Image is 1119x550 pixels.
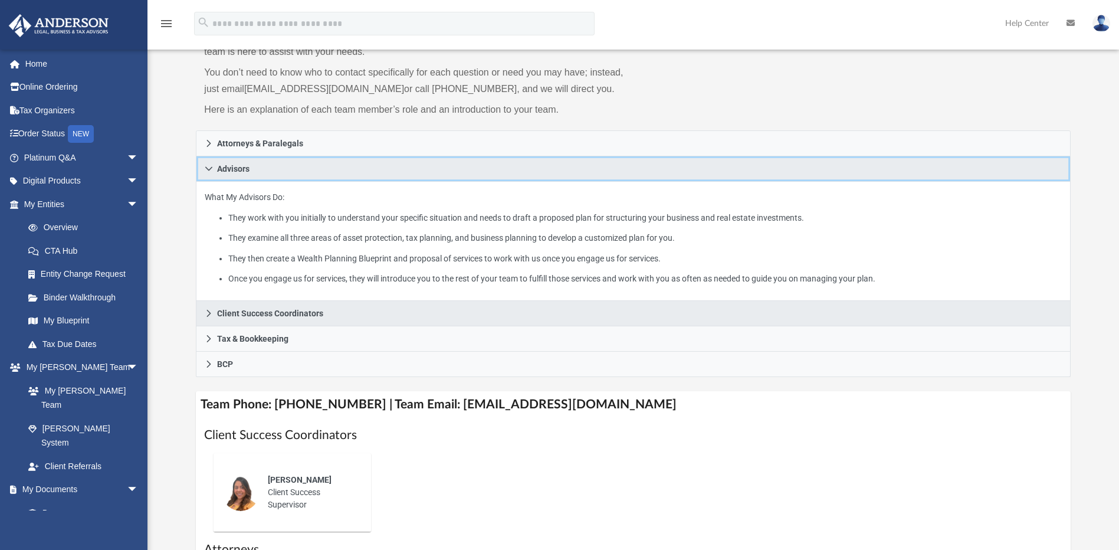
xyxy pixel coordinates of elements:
[17,332,156,356] a: Tax Due Dates
[228,271,1062,286] li: Once you engage us for services, they will introduce you to the rest of your team to fulfill thos...
[17,309,150,333] a: My Blueprint
[8,52,156,76] a: Home
[68,125,94,143] div: NEW
[159,17,173,31] i: menu
[127,169,150,194] span: arrow_drop_down
[1092,15,1110,32] img: User Pic
[196,391,1070,418] h4: Team Phone: [PHONE_NUMBER] | Team Email: [EMAIL_ADDRESS][DOMAIN_NAME]
[17,286,156,309] a: Binder Walkthrough
[17,239,156,263] a: CTA Hub
[228,211,1062,225] li: They work with you initially to understand your specific situation and needs to draft a proposed ...
[17,379,145,417] a: My [PERSON_NAME] Team
[244,84,404,94] a: [EMAIL_ADDRESS][DOMAIN_NAME]
[17,417,150,454] a: [PERSON_NAME] System
[228,231,1062,245] li: They examine all three areas of asset protection, tax planning, and business planning to develop ...
[196,182,1070,302] div: Advisors
[204,427,1062,444] h1: Client Success Coordinators
[8,192,156,216] a: My Entitiesarrow_drop_down
[228,251,1062,266] li: They then create a Wealth Planning Blueprint and proposal of services to work with us once you en...
[196,352,1070,377] a: BCP
[159,22,173,31] a: menu
[8,76,156,99] a: Online Ordering
[204,64,625,97] p: You don’t need to know who to contact specifically for each question or need you may have; instea...
[217,360,233,368] span: BCP
[127,478,150,502] span: arrow_drop_down
[17,501,145,525] a: Box
[268,475,332,484] span: [PERSON_NAME]
[8,478,150,502] a: My Documentsarrow_drop_down
[196,326,1070,352] a: Tax & Bookkeeping
[196,301,1070,326] a: Client Success Coordinators
[8,146,156,169] a: Platinum Q&Aarrow_drop_down
[8,99,156,122] a: Tax Organizers
[197,16,210,29] i: search
[127,146,150,170] span: arrow_drop_down
[5,14,112,37] img: Anderson Advisors Platinum Portal
[17,216,156,240] a: Overview
[222,473,260,511] img: thumbnail
[8,122,156,146] a: Order StatusNEW
[217,309,323,317] span: Client Success Coordinators
[8,356,150,379] a: My [PERSON_NAME] Teamarrow_drop_down
[17,454,150,478] a: Client Referrals
[196,156,1070,182] a: Advisors
[127,356,150,380] span: arrow_drop_down
[204,102,625,118] p: Here is an explanation of each team member’s role and an introduction to your team.
[205,190,1061,286] p: What My Advisors Do:
[260,466,363,519] div: Client Success Supervisor
[127,192,150,217] span: arrow_drop_down
[17,263,156,286] a: Entity Change Request
[217,139,303,148] span: Attorneys & Paralegals
[217,335,288,343] span: Tax & Bookkeeping
[8,169,156,193] a: Digital Productsarrow_drop_down
[196,130,1070,156] a: Attorneys & Paralegals
[217,165,250,173] span: Advisors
